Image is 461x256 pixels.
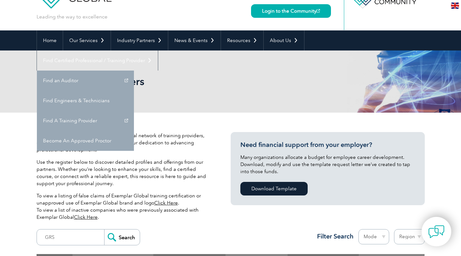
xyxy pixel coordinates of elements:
[37,50,158,71] a: Find Certified Professional / Training Provider
[37,132,211,153] p: Exemplar Global proudly works with a global network of training providers, consultants, and organ...
[74,214,98,220] a: Click Here
[37,71,134,91] a: Find an Auditor
[37,91,134,111] a: Find Engineers & Technicians
[451,3,459,9] img: en
[316,9,320,13] img: open_square.png
[37,159,211,187] p: Use the register below to discover detailed profiles and offerings from our partners. Whether you...
[37,13,107,20] p: Leading the way to excellence
[240,182,308,195] a: Download Template
[240,154,415,175] p: Many organizations allocate a budget for employee career development. Download, modify and use th...
[37,111,134,131] a: Find A Training Provider
[313,232,354,240] h3: Filter Search
[240,141,415,149] h3: Need financial support from your employer?
[37,192,211,221] p: To view a listing of false claims of Exemplar Global training certification or unapproved use of ...
[251,4,331,18] a: Login to the Community
[37,131,134,151] a: Become An Approved Proctor
[428,224,445,240] img: contact-chat.png
[221,30,263,50] a: Resources
[168,30,221,50] a: News & Events
[104,229,140,245] input: Search
[37,30,63,50] a: Home
[154,200,178,206] a: Click Here
[111,30,168,50] a: Industry Partners
[37,76,308,87] h2: Our Training Providers
[63,30,111,50] a: Our Services
[264,30,304,50] a: About Us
